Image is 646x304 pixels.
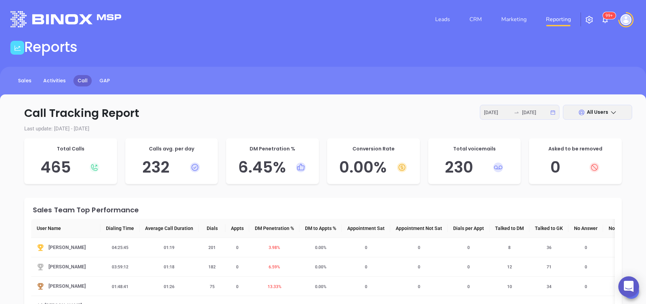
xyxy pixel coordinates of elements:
span: 0 [361,284,371,289]
span: 0 [361,265,371,269]
img: Second-C4a_wmiL.svg [37,263,44,271]
span: 36 [542,245,556,250]
th: DM Penetration % [249,219,299,238]
p: Call Tracking Report [14,105,632,121]
img: Third-KkzKhbNG.svg [37,283,44,290]
span: 10 [503,284,516,289]
span: 182 [204,265,220,269]
span: 3.98 % [264,245,284,250]
h5: 0.00 % [334,158,413,177]
span: 71 [542,265,556,269]
span: 75 [206,284,219,289]
span: 0.00 % [311,245,331,250]
span: 0.00 % [311,265,331,269]
span: 0 [463,245,474,250]
span: 0 [581,284,591,289]
input: End date [522,109,549,116]
p: Calls avg. per day [132,145,211,153]
img: iconNotification [601,16,609,24]
span: 0 [232,284,243,289]
span: 03:59:12 [108,265,133,269]
h5: 232 [132,158,211,177]
span: 201 [204,245,220,250]
div: Sales Team Top Performance [33,206,615,213]
th: Not Interested [603,219,646,238]
span: swap-right [514,110,519,115]
span: 0 [361,245,371,250]
h1: Reports [24,39,78,55]
span: 01:26 [160,284,179,289]
p: Conversion Rate [334,145,413,153]
span: 0.00 % [311,284,331,289]
span: 0 [581,265,591,269]
input: Start date [484,109,511,116]
a: CRM [467,12,485,26]
a: Leads [432,12,453,26]
a: Reporting [543,12,574,26]
span: 8 [504,245,515,250]
th: Talked to DM [490,219,529,238]
span: 01:19 [160,245,179,250]
span: 0 [232,245,243,250]
span: 0 [414,284,424,289]
span: 0 [463,265,474,269]
span: 0 [414,265,424,269]
span: 13.33 % [263,284,286,289]
th: No Answer [568,219,603,238]
th: Average Call Duration [140,219,199,238]
span: 0 [414,245,424,250]
span: 34 [542,284,556,289]
a: Sales [14,75,36,86]
a: Activities [39,75,70,86]
h5: 0 [536,158,615,177]
span: [PERSON_NAME] [48,243,86,251]
span: 6.59 % [264,265,284,269]
th: Dials [199,219,225,238]
span: 0 [232,265,243,269]
th: User Name [31,219,100,238]
span: 12 [503,265,516,269]
p: Total voicemails [435,145,514,153]
p: Total Calls [31,145,110,153]
h5: 465 [31,158,110,177]
th: Appointment Sat [342,219,390,238]
th: Talked to GK [529,219,568,238]
span: to [514,110,519,115]
p: Asked to be removed [536,145,615,153]
img: logo [10,11,121,27]
p: DM Penetration % [233,145,312,153]
a: Marketing [499,12,529,26]
h5: 230 [435,158,514,177]
h5: 6.45 % [233,158,312,177]
th: Appts [225,219,249,238]
th: Dialing Time [100,219,140,238]
span: 01:18 [160,265,179,269]
span: [PERSON_NAME] [48,263,86,271]
span: All Users [587,109,608,116]
span: 0 [463,284,474,289]
span: 01:48:41 [108,284,133,289]
p: Last update: [DATE] - [DATE] [14,125,632,133]
span: 0 [581,245,591,250]
span: 04:25:45 [108,245,133,250]
th: Dials per Appt [448,219,490,238]
th: DM to Appts % [299,219,342,238]
img: user [620,14,631,25]
th: Appointment Not Sat [390,219,448,238]
img: iconSetting [585,16,593,24]
img: Top-YuorZo0z.svg [37,244,44,251]
a: GAP [95,75,114,86]
span: [PERSON_NAME] [48,282,86,290]
a: Call [73,75,92,86]
sup: 100 [603,12,616,19]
